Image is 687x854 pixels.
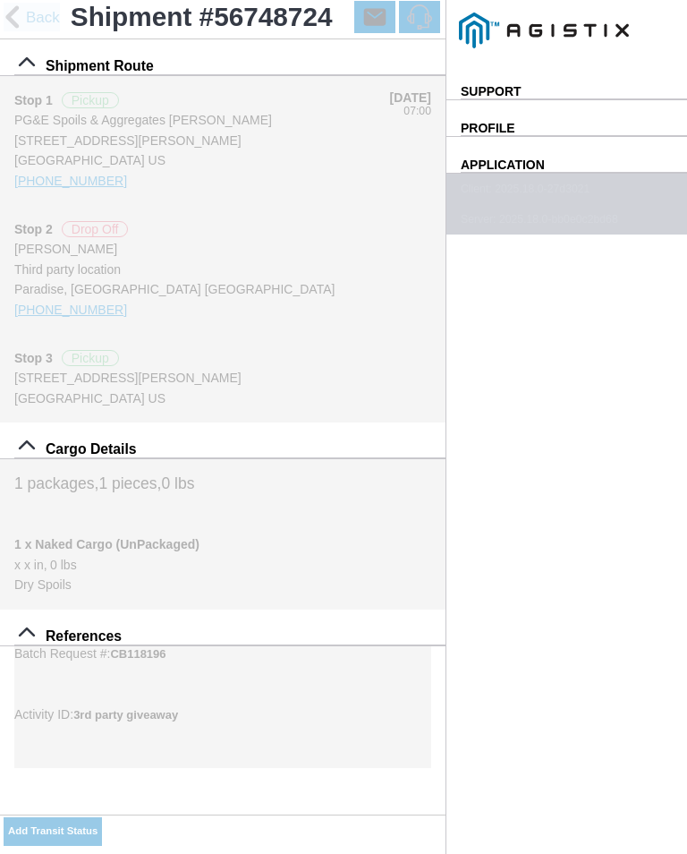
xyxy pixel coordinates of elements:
[446,64,687,100] ion-list-header: Support
[46,441,137,457] span: Cargo Details
[446,100,687,137] ion-list-header: Profile
[46,58,154,74] span: Shipment Route
[446,137,687,174] ion-list-header: Application
[46,628,122,645] span: References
